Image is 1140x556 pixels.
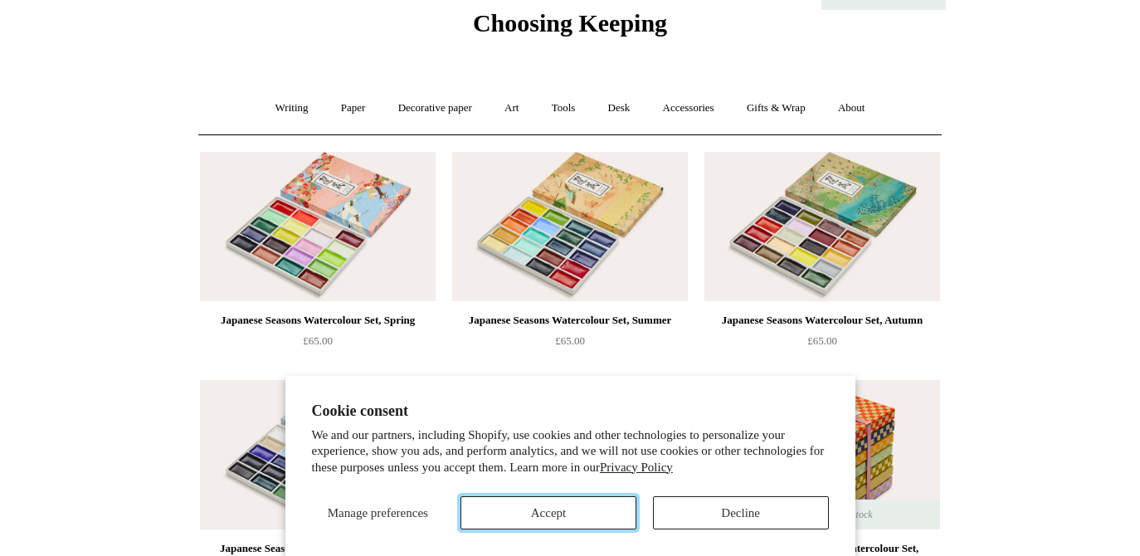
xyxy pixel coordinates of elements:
h2: Cookie consent [312,402,829,420]
button: Decline [653,496,829,529]
a: Japanese Seasons Watercolour Set, Summer Japanese Seasons Watercolour Set, Summer [452,152,688,301]
a: Privacy Policy [600,461,673,474]
div: Japanese Seasons Watercolour Set, Summer [456,310,684,330]
a: Decorative paper [383,86,487,130]
a: Art [490,86,533,130]
a: Tools [537,86,591,130]
a: Paper [326,86,381,130]
span: £65.00 [807,334,837,347]
span: Manage preferences [328,506,428,519]
a: Accessories [648,86,729,130]
a: Japanese Seasons Watercolour Set, Winter Japanese Seasons Watercolour Set, Winter [200,380,436,529]
a: Choosing Keeping [473,22,667,34]
a: About [823,86,880,130]
div: Japanese Seasons Watercolour Set, Autumn [709,310,936,330]
span: £65.00 [303,334,333,347]
a: Japanese Seasons Watercolour Set, Spring £65.00 [200,310,436,378]
p: We and our partners, including Shopify, use cookies and other technologies to personalize your ex... [312,427,829,476]
button: Accept [460,496,636,529]
img: Japanese Seasons Watercolour Set, Winter [200,380,436,529]
a: Japanese Seasons Watercolour Set, Summer £65.00 [452,310,688,378]
a: Japanese Seasons Watercolour Set, Autumn £65.00 [704,310,940,378]
a: Japanese Seasons Watercolour Set, Spring Japanese Seasons Watercolour Set, Spring [200,152,436,301]
img: Japanese Seasons Watercolour Set, Summer [452,152,688,301]
button: Manage preferences [311,496,444,529]
a: Desk [593,86,646,130]
span: £65.00 [555,334,585,347]
a: Japanese Seasons Watercolour Set, Autumn Japanese Seasons Watercolour Set, Autumn [704,152,940,301]
a: Gifts & Wrap [732,86,821,130]
div: Japanese Seasons Watercolour Set, Spring [204,310,431,330]
img: Japanese Seasons Watercolour Set, Spring [200,152,436,301]
a: Writing [261,86,324,130]
span: Choosing Keeping [473,9,667,37]
img: Japanese Seasons Watercolour Set, Autumn [704,152,940,301]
